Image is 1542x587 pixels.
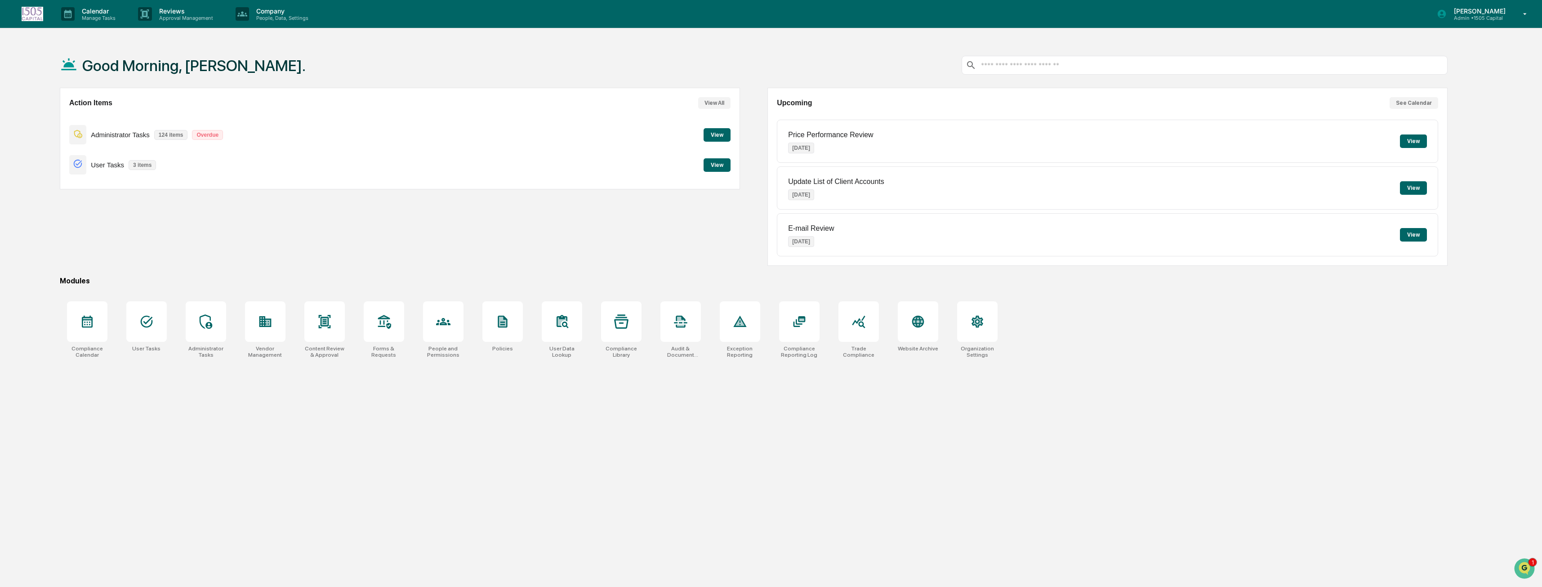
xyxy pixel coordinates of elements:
[152,15,218,21] p: Approval Management
[18,123,25,130] img: 1746055101610-c473b297-6a78-478c-a979-82029cc54cd1
[1400,228,1427,242] button: View
[19,69,35,85] img: 8933085812038_c878075ebb4cc5468115_72.jpg
[788,236,814,247] p: [DATE]
[364,345,404,358] div: Forms & Requests
[91,131,150,139] p: Administrator Tasks
[698,97,731,109] button: View All
[704,130,731,139] a: View
[129,160,156,170] p: 3 items
[69,99,112,107] h2: Action Items
[40,69,147,78] div: Start new chat
[9,19,164,33] p: How can we help?
[67,345,107,358] div: Compliance Calendar
[777,99,812,107] h2: Upcoming
[9,202,16,209] div: 🔎
[838,345,879,358] div: Trade Compliance
[22,7,43,21] img: logo
[74,184,111,193] span: Attestations
[423,345,463,358] div: People and Permissions
[898,345,938,352] div: Website Archive
[304,345,345,358] div: Content Review & Approval
[18,201,57,210] span: Data Lookup
[154,130,188,140] p: 124 items
[720,345,760,358] div: Exception Reporting
[75,7,120,15] p: Calendar
[75,15,120,21] p: Manage Tasks
[1400,134,1427,148] button: View
[704,128,731,142] button: View
[82,57,306,75] h1: Good Morning, [PERSON_NAME].
[788,178,884,186] p: Update List of Client Accounts
[704,158,731,172] button: View
[492,345,513,352] div: Policies
[5,180,62,197] a: 🖐️Preclearance
[80,122,98,130] span: [DATE]
[1390,97,1438,109] button: See Calendar
[5,197,60,214] a: 🔎Data Lookup
[89,223,109,230] span: Pylon
[660,345,701,358] div: Audit & Document Logs
[9,69,25,85] img: 1746055101610-c473b297-6a78-478c-a979-82029cc54cd1
[67,147,70,154] span: •
[63,223,109,230] a: Powered byPylon
[91,161,124,169] p: User Tasks
[132,345,160,352] div: User Tasks
[75,122,78,130] span: •
[788,224,834,233] p: E-mail Review
[9,114,23,128] img: Jack Rasmussen
[28,122,73,130] span: [PERSON_NAME]
[249,15,313,21] p: People, Data, Settings
[1447,15,1510,21] p: Admin • 1505 Capital
[1513,557,1538,582] iframe: Open customer support
[40,78,124,85] div: We're available if you need us!
[192,130,223,140] p: Overdue
[249,7,313,15] p: Company
[1447,7,1510,15] p: [PERSON_NAME]
[152,7,218,15] p: Reviews
[601,345,642,358] div: Compliance Library
[9,100,60,107] div: Past conversations
[139,98,164,109] button: See all
[957,345,998,358] div: Organization Settings
[704,160,731,169] a: View
[542,345,582,358] div: User Data Lookup
[18,184,58,193] span: Preclearance
[788,189,814,200] p: [DATE]
[1400,181,1427,195] button: View
[72,147,90,154] span: [DATE]
[62,180,115,197] a: 🗄️Attestations
[788,131,873,139] p: Price Performance Review
[65,185,72,192] div: 🗄️
[245,345,285,358] div: Vendor Management
[788,143,814,153] p: [DATE]
[28,147,65,154] span: Michaeldziura
[60,277,1448,285] div: Modules
[779,345,820,358] div: Compliance Reporting Log
[9,138,23,152] img: Michaeldziura
[186,345,226,358] div: Administrator Tasks
[9,185,16,192] div: 🖐️
[153,72,164,82] button: Start new chat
